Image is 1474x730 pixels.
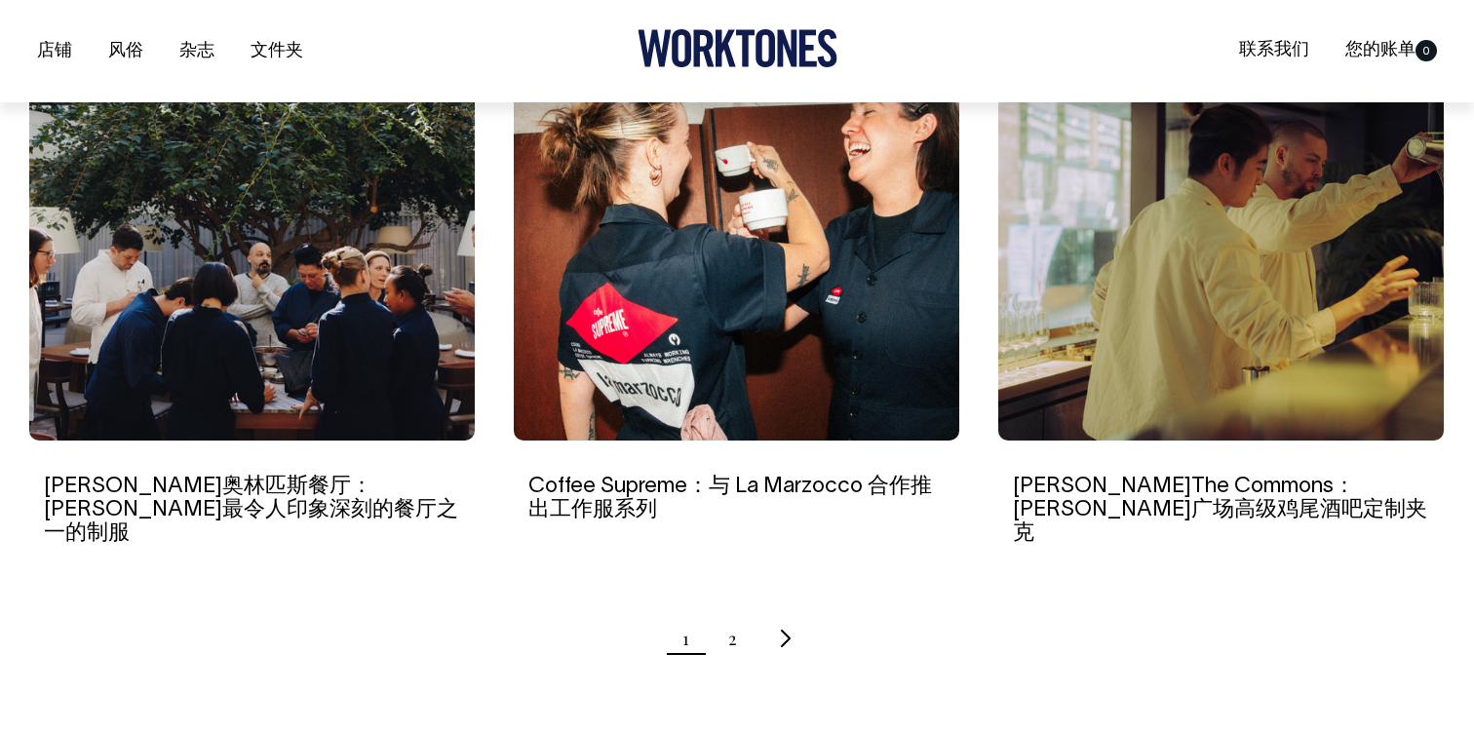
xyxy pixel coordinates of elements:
a: [PERSON_NAME]奥林匹斯餐厅：[PERSON_NAME]最令人印象深刻的餐厅之一的制服 [44,477,458,543]
font: 风俗 [108,43,143,59]
font: 店铺 [37,43,72,59]
img: 悉尼 The Commons：马丁广场高级鸡尾酒吧定制夹克 [998,65,1444,441]
font: 联系我们 [1239,42,1309,58]
a: 第 2 页 [728,614,737,663]
a: 杂志 [172,35,222,67]
a: [PERSON_NAME]The Commons：[PERSON_NAME]广场高级鸡尾酒吧定制夹克 [1013,477,1427,543]
font: 0 [1423,47,1429,57]
font: 2 [728,627,737,650]
img: Coffee Supreme：与 La Marzocco 合作推出工作服系列 [514,65,959,441]
font: 1 [682,627,689,650]
a: 下一页 [776,614,792,663]
font: 文件夹 [251,43,303,59]
a: 文件夹 [243,35,311,67]
a: 店铺 [29,35,80,67]
img: 悉尼奥林匹斯餐厅：悉尼最令人印象深刻的餐厅之一的制服 [29,65,475,441]
span: 第 1 页 [682,614,689,663]
nav: 分页 [29,614,1445,663]
font: 杂志 [179,43,214,59]
a: 您的账单0 [1338,34,1445,66]
a: 风俗 [100,35,151,67]
a: Coffee Supreme：与 La Marzocco 合作推出工作服系列 [528,477,932,519]
a: 联系我们 [1231,34,1317,66]
font: 您的账单 [1345,42,1416,58]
